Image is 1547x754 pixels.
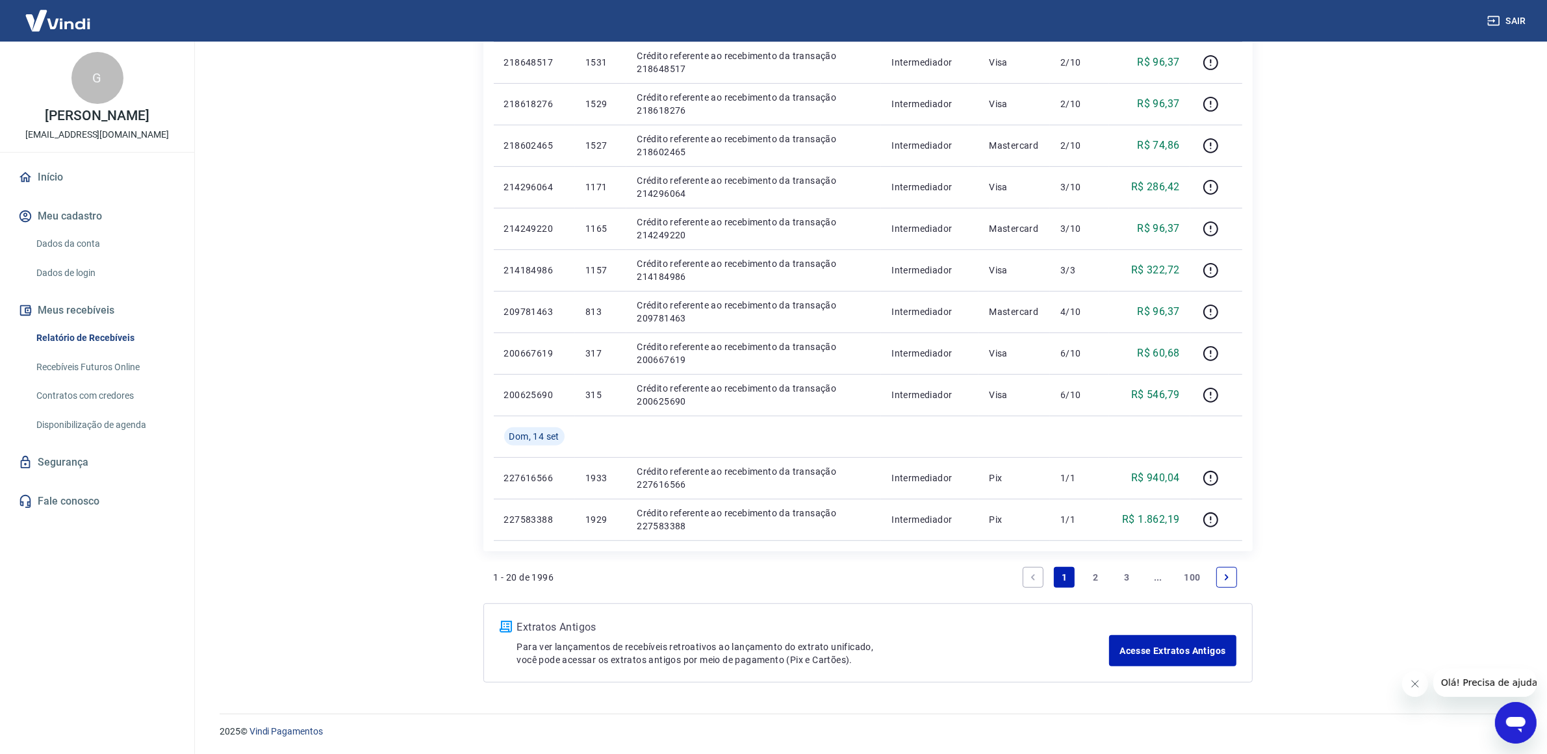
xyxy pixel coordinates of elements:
[220,725,1516,738] p: 2025 ©
[891,347,968,360] p: Intermediador
[8,9,109,19] span: Olá! Precisa de ajuda?
[504,181,565,194] p: 214296064
[16,202,179,231] button: Meu cadastro
[989,347,1040,360] p: Visa
[45,109,149,123] p: [PERSON_NAME]
[585,388,616,401] p: 315
[637,382,871,408] p: Crédito referente ao recebimento da transação 200625690
[16,163,179,192] a: Início
[585,264,616,277] p: 1157
[504,222,565,235] p: 214249220
[31,260,179,286] a: Dados de login
[585,97,616,110] p: 1529
[1060,513,1099,526] p: 1/1
[891,181,968,194] p: Intermediador
[989,139,1040,152] p: Mastercard
[504,97,565,110] p: 218618276
[1179,567,1205,588] a: Page 100
[25,128,169,142] p: [EMAIL_ADDRESS][DOMAIN_NAME]
[1054,567,1075,588] a: Page 1 is your current page
[494,571,554,584] p: 1 - 20 de 1996
[637,132,871,158] p: Crédito referente ao recebimento da transação 218602465
[1131,470,1180,486] p: R$ 940,04
[1495,702,1537,744] iframe: Botão para abrir a janela de mensagens
[31,412,179,438] a: Disponibilização de agenda
[71,52,123,104] div: G
[504,264,565,277] p: 214184986
[891,513,968,526] p: Intermediador
[1085,567,1106,588] a: Page 2
[509,430,559,443] span: Dom, 14 set
[1131,262,1180,278] p: R$ 322,72
[1137,346,1179,361] p: R$ 60,68
[891,97,968,110] p: Intermediador
[585,347,616,360] p: 317
[637,465,871,491] p: Crédito referente ao recebimento da transação 227616566
[504,471,565,484] p: 227616566
[504,139,565,152] p: 218602465
[637,216,871,242] p: Crédito referente ao recebimento da transação 214249220
[1147,567,1168,588] a: Jump forward
[1433,668,1537,697] iframe: Mensagem da empresa
[989,56,1040,69] p: Visa
[1060,305,1099,318] p: 4/10
[1116,567,1137,588] a: Page 3
[891,264,968,277] p: Intermediador
[1060,222,1099,235] p: 3/10
[585,305,616,318] p: 813
[891,56,968,69] p: Intermediador
[585,471,616,484] p: 1933
[1137,96,1179,112] p: R$ 96,37
[16,448,179,477] a: Segurança
[1023,567,1043,588] a: Previous page
[891,388,968,401] p: Intermediador
[31,354,179,381] a: Recebíveis Futuros Online
[989,305,1040,318] p: Mastercard
[637,340,871,366] p: Crédito referente ao recebimento da transação 200667619
[585,181,616,194] p: 1171
[585,513,616,526] p: 1929
[989,513,1040,526] p: Pix
[989,181,1040,194] p: Visa
[1060,264,1099,277] p: 3/3
[989,264,1040,277] p: Visa
[585,222,616,235] p: 1165
[16,1,100,40] img: Vindi
[1216,567,1237,588] a: Next page
[989,388,1040,401] p: Visa
[891,139,968,152] p: Intermediador
[1485,9,1531,33] button: Sair
[989,222,1040,235] p: Mastercard
[31,325,179,351] a: Relatório de Recebíveis
[249,726,323,736] a: Vindi Pagamentos
[517,620,1110,635] p: Extratos Antigos
[1060,347,1099,360] p: 6/10
[1122,512,1179,527] p: R$ 1.862,19
[1060,97,1099,110] p: 2/10
[504,388,565,401] p: 200625690
[637,49,871,75] p: Crédito referente ao recebimento da transação 218648517
[585,56,616,69] p: 1531
[1131,179,1180,195] p: R$ 286,42
[1109,635,1236,666] a: Acesse Extratos Antigos
[504,305,565,318] p: 209781463
[891,471,968,484] p: Intermediador
[1017,562,1242,593] ul: Pagination
[1137,138,1179,153] p: R$ 74,86
[1060,181,1099,194] p: 3/10
[504,513,565,526] p: 227583388
[1137,221,1179,236] p: R$ 96,37
[891,305,968,318] p: Intermediador
[500,621,512,633] img: ícone
[989,471,1040,484] p: Pix
[989,97,1040,110] p: Visa
[1402,671,1428,697] iframe: Fechar mensagem
[585,139,616,152] p: 1527
[517,640,1110,666] p: Para ver lançamentos de recebíveis retroativos ao lançamento do extrato unificado, você pode aces...
[637,507,871,533] p: Crédito referente ao recebimento da transação 227583388
[637,174,871,200] p: Crédito referente ao recebimento da transação 214296064
[637,257,871,283] p: Crédito referente ao recebimento da transação 214184986
[1060,388,1099,401] p: 6/10
[1131,387,1180,403] p: R$ 546,79
[891,222,968,235] p: Intermediador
